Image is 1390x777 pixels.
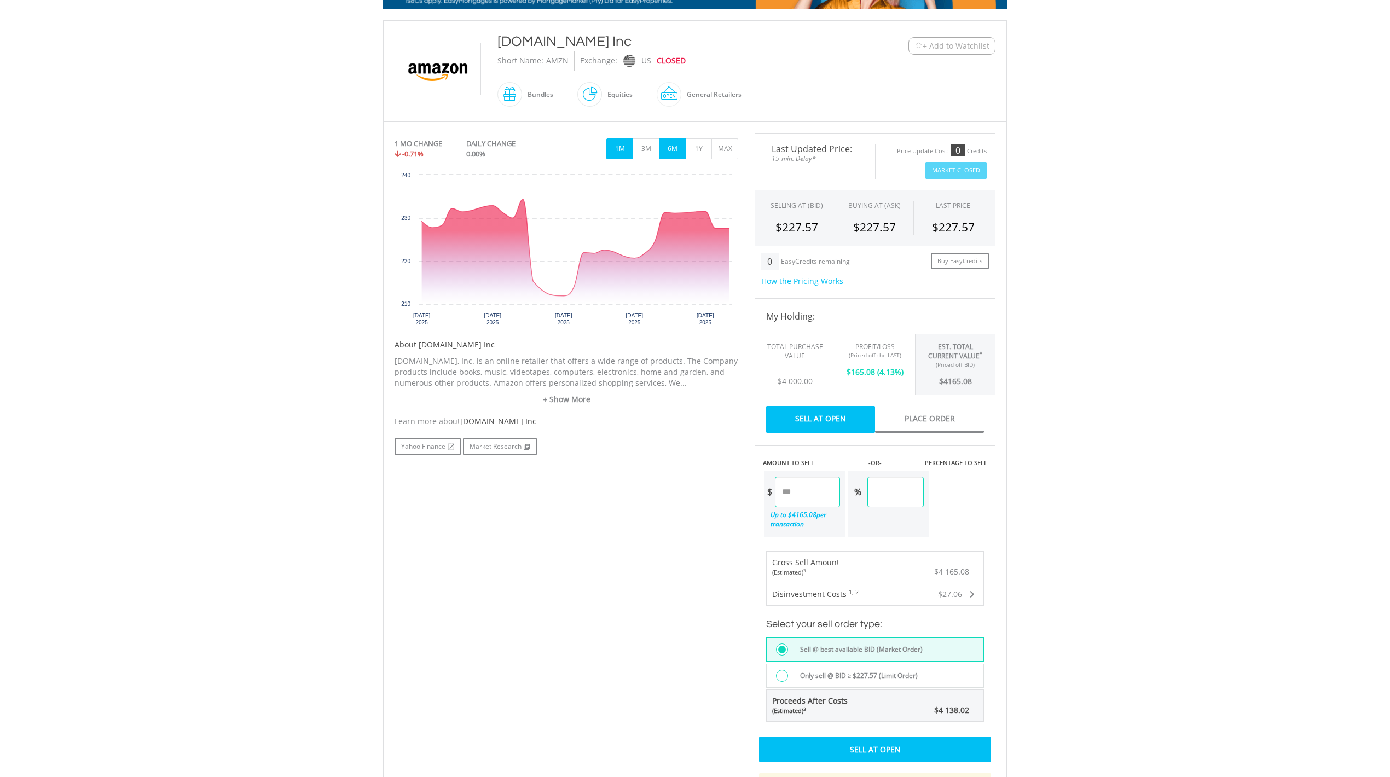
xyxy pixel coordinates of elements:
span: BUYING AT (ASK) [848,201,901,210]
button: MAX [711,138,738,159]
span: $227.57 [932,219,975,235]
div: (Estimated) [772,706,848,715]
text: [DATE] 2025 [484,312,501,326]
div: 1 MO CHANGE [395,138,442,149]
span: $4 000.00 [778,376,813,386]
div: Credits [967,147,987,155]
h5: About [DOMAIN_NAME] Inc [395,339,738,350]
button: 3M [633,138,659,159]
div: Chart. Highcharts interactive chart. [395,170,738,334]
span: $227.57 [775,219,818,235]
span: 4165.08 [792,510,816,519]
label: Only sell @ BID ≥ $227.57 (Limit Order) [794,670,918,682]
span: 4165.08 [943,376,972,386]
div: SELLING AT (BID) [771,201,823,210]
div: Price Update Cost: [897,147,949,155]
img: nasdaq.png [623,55,635,67]
div: Gross Sell Amount [772,557,839,577]
div: CLOSED [657,51,686,71]
a: Yahoo Finance [395,438,461,455]
a: Buy EasyCredits [931,253,989,270]
span: $4 138.02 [934,705,969,715]
div: Est. Total Current Value [924,342,987,361]
div: (Priced off BID) [924,361,987,368]
label: -OR- [868,459,882,467]
label: AMOUNT TO SELL [763,459,814,467]
text: 210 [401,301,410,307]
div: Exchange: [580,51,617,71]
div: 0 [951,144,965,156]
div: Profit/Loss [843,342,907,351]
svg: Interactive chart [395,170,738,334]
span: + Add to Watchlist [923,40,989,51]
text: [DATE] 2025 [697,312,714,326]
div: AMZN [546,51,569,71]
sup: 3 [803,567,806,573]
div: (Estimated) [772,568,839,577]
div: US [641,51,651,71]
h3: Select your sell order type: [766,617,984,632]
div: $ [843,359,907,378]
button: 1Y [685,138,712,159]
a: How the Pricing Works [761,276,843,286]
span: 0.00% [466,149,485,159]
span: $27.06 [938,589,962,599]
a: Sell At Open [766,406,875,433]
text: 220 [401,258,410,264]
text: [DATE] 2025 [555,312,572,326]
div: Learn more about [395,416,738,427]
span: [DOMAIN_NAME] Inc [460,416,536,426]
h4: My Holding: [766,310,984,323]
span: $4 165.08 [934,566,969,577]
div: Bundles [522,82,553,108]
div: 0 [761,253,778,270]
span: 165.08 (4.13%) [851,367,903,377]
button: Watchlist + Add to Watchlist [908,37,995,55]
span: $227.57 [853,219,896,235]
span: 15-min. Delay* [763,153,867,164]
span: Last Updated Price: [763,144,867,153]
div: [DOMAIN_NAME] Inc [497,32,841,51]
text: 230 [401,215,410,221]
img: EQU.US.AMZN.png [397,43,479,95]
div: % [848,477,867,507]
sup: 3 [803,706,806,712]
div: $ [924,368,987,387]
label: Sell @ best available BID (Market Order) [794,643,923,656]
a: + Show More [395,394,738,405]
button: 1M [606,138,633,159]
a: Place Order [875,406,984,433]
img: Watchlist [914,42,923,50]
text: [DATE] 2025 [413,312,431,326]
label: PERCENTAGE TO SELL [925,459,987,467]
div: $ [764,477,775,507]
span: Disinvestment Costs [772,589,847,599]
div: Sell At Open [759,737,991,762]
div: Total Purchase Value [763,342,826,361]
a: Market Research [463,438,537,455]
span: -0.71% [402,149,424,159]
text: 240 [401,172,410,178]
div: Short Name: [497,51,543,71]
text: [DATE] 2025 [626,312,644,326]
div: General Retailers [681,82,742,108]
button: 6M [659,138,686,159]
button: Market Closed [925,162,987,179]
span: Proceeds After Costs [772,695,848,715]
div: Equities [602,82,633,108]
div: LAST PRICE [936,201,970,210]
p: [DOMAIN_NAME], Inc. is an online retailer that offers a wide range of products. The Company produ... [395,356,738,389]
div: (Priced off the LAST) [843,351,907,359]
div: DAILY CHANGE [466,138,552,149]
div: Up to $ per transaction [764,507,840,531]
div: EasyCredits remaining [781,258,850,267]
sup: 1, 2 [849,588,859,596]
